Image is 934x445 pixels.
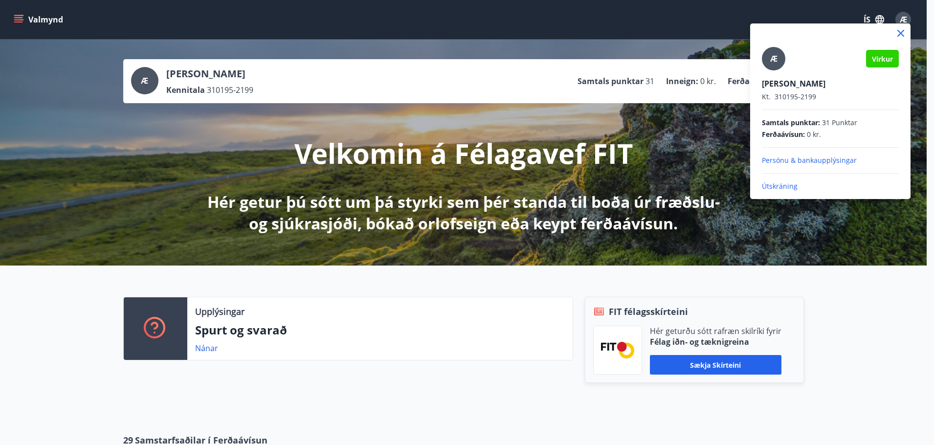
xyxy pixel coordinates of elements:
[770,53,778,64] span: Æ
[762,156,899,165] p: Persónu & bankaupplýsingar
[762,92,771,101] span: Kt.
[762,92,899,102] p: 310195-2199
[822,118,857,128] span: 31 Punktar
[762,181,899,191] p: Útskráning
[872,54,893,64] span: Virkur
[762,78,899,89] p: [PERSON_NAME]
[762,130,805,139] span: Ferðaávísun :
[762,118,820,128] span: Samtals punktar :
[807,130,821,139] span: 0 kr.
